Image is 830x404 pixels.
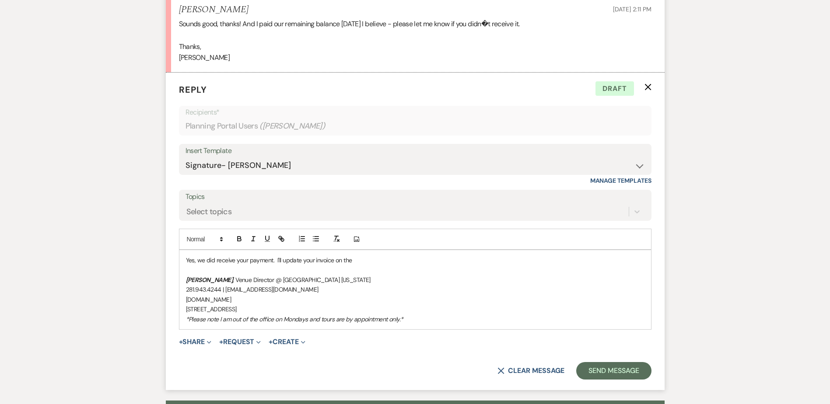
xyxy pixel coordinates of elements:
[186,275,644,285] p: , Venue Director @ [GEOGRAPHIC_DATA] [US_STATE]
[186,107,645,118] p: Recipients*
[186,304,644,314] p: [STREET_ADDRESS]
[179,18,651,63] div: Sounds good, thanks! And I paid our remaining balance [DATE] I believe - please let me know if yo...
[179,338,183,345] span: +
[613,5,651,13] span: [DATE] 2:11 PM
[186,285,644,294] p: 281.943.4244 | [EMAIL_ADDRESS][DOMAIN_NAME]
[219,338,261,345] button: Request
[497,367,564,374] button: Clear message
[269,338,305,345] button: Create
[219,338,223,345] span: +
[186,276,233,284] em: [PERSON_NAME]
[179,338,212,345] button: Share
[269,338,273,345] span: +
[590,177,651,185] a: Manage Templates
[186,145,645,157] div: Insert Template
[595,81,634,96] span: Draft
[186,206,232,218] div: Select topics
[186,191,645,203] label: Topics
[186,315,403,323] em: *Please note I am out of the office on Mondays and tours are by appointment only.*
[259,120,325,132] span: ( [PERSON_NAME] )
[186,295,644,304] p: [DOMAIN_NAME]
[576,362,651,380] button: Send Message
[186,118,645,135] div: Planning Portal Users
[179,4,249,15] h5: [PERSON_NAME]
[179,84,207,95] span: Reply
[186,255,644,265] p: Yes, we did receive your payment. I'll update your invoice on the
